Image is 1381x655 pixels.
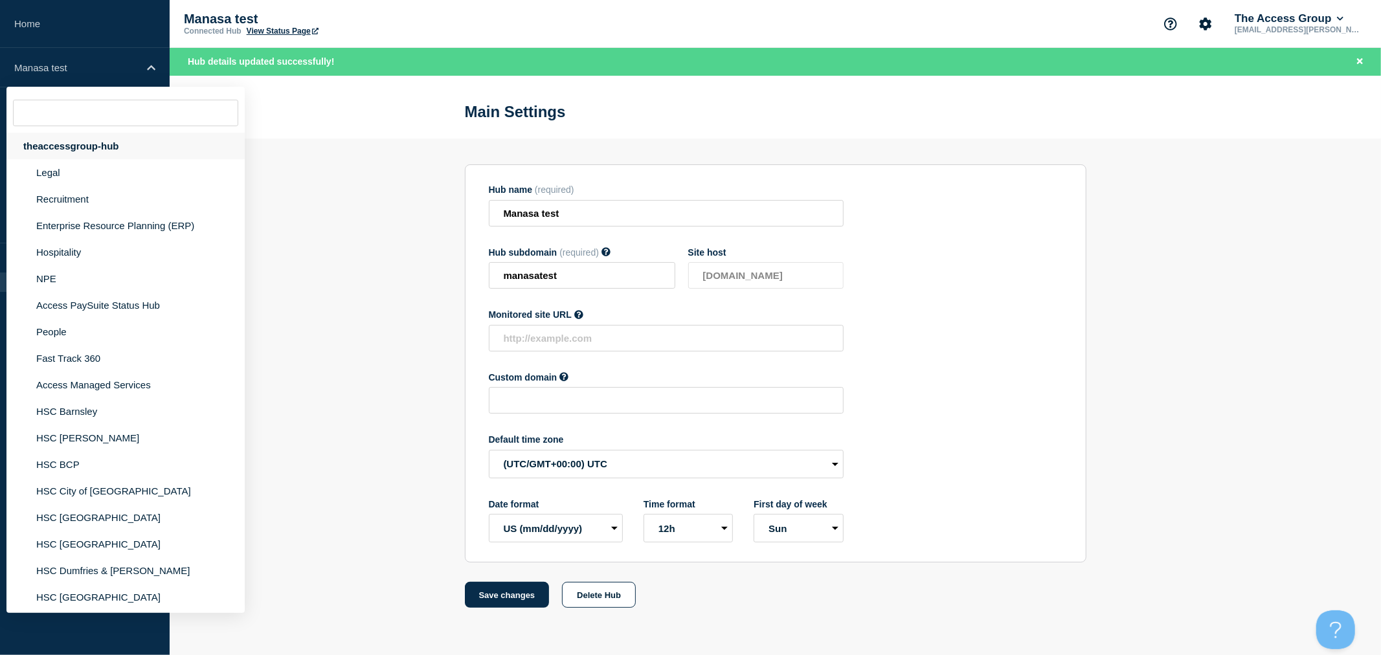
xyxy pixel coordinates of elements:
a: View Status Page [247,27,319,36]
li: HSC BCP [6,451,245,478]
li: HSC [GEOGRAPHIC_DATA] [6,504,245,531]
div: Site host [688,247,844,258]
li: HSC Barnsley [6,398,245,425]
li: Recruitment [6,186,245,212]
li: HSC [PERSON_NAME] [6,425,245,451]
li: HSC [GEOGRAPHIC_DATA] [6,584,245,610]
li: Access PaySuite Status Hub [6,292,245,318]
button: Account settings [1192,10,1219,38]
input: http://example.com [489,325,844,351]
li: HSC [GEOGRAPHIC_DATA] [6,531,245,557]
p: Manasa test [184,12,443,27]
div: Hub name [489,184,844,195]
li: HSC City of [GEOGRAPHIC_DATA] [6,478,245,504]
h1: Main Settings [465,103,566,121]
span: (required) [535,184,574,195]
span: Monitored site URL [489,309,572,320]
button: Support [1157,10,1184,38]
div: Date format [489,499,623,509]
li: HSC Dumfries & [PERSON_NAME] [6,557,245,584]
span: Custom domain [489,372,557,383]
li: NPE [6,265,245,292]
button: The Access Group [1232,12,1346,25]
li: Hospitality [6,239,245,265]
button: Close banner [1352,54,1368,69]
iframe: Help Scout Beacon - Open [1316,610,1355,649]
p: Manasa test [14,62,139,73]
li: Fast Track 360 [6,345,245,372]
li: Access Managed Services [6,372,245,398]
select: First day of week [754,514,843,542]
span: Hub details updated successfully! [188,56,334,67]
div: Default time zone [489,434,844,445]
li: Enterprise Resource Planning (ERP) [6,212,245,239]
div: theaccessgroup-hub [6,133,245,159]
select: Time format [644,514,733,542]
button: Save changes [465,582,550,608]
p: [EMAIL_ADDRESS][PERSON_NAME][DOMAIN_NAME] [1232,25,1367,34]
div: Time format [644,499,733,509]
select: Date format [489,514,623,542]
div: First day of week [754,499,843,509]
select: Default time zone [489,450,844,478]
button: Delete Hub [562,582,636,608]
li: People [6,318,245,345]
input: sample [489,262,675,289]
input: Site host [688,262,844,289]
span: Hub subdomain [489,247,557,258]
p: Connected Hub [184,27,241,36]
input: Hub name [489,200,844,227]
li: Legal [6,159,245,186]
span: (required) [559,247,599,258]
